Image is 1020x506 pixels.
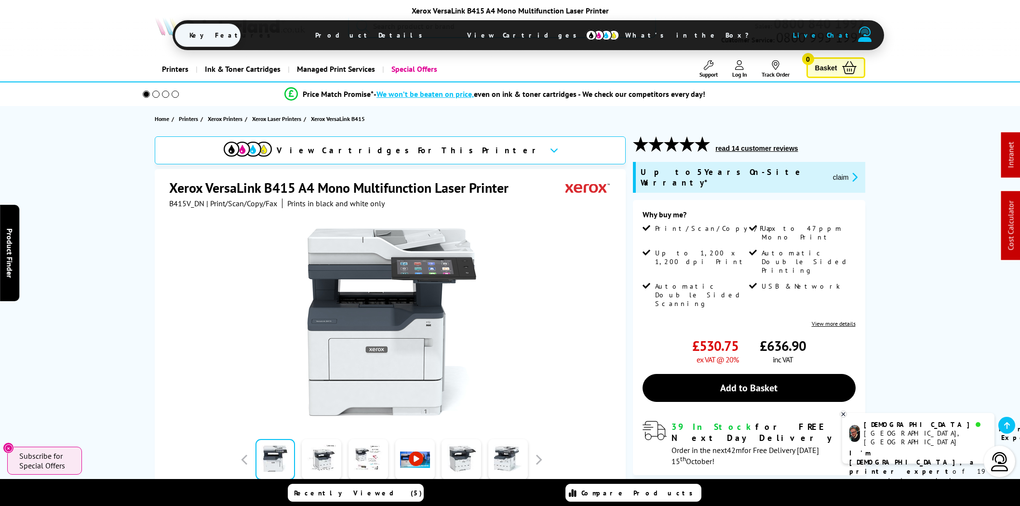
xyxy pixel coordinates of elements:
[297,227,486,416] img: Xerox VersaLink B415
[732,71,747,78] span: Log In
[830,172,860,183] button: promo-description
[762,224,853,241] span: Up to 47ppm Mono Print
[815,61,837,74] span: Basket
[19,451,72,470] span: Subscribe for Special Offers
[277,145,542,156] span: View Cartridges For This Printer
[169,199,204,208] span: B415V_DN
[643,210,855,224] div: Why buy me?
[129,86,860,103] li: modal_Promise
[208,114,245,124] a: Xerox Printers
[812,320,856,327] a: View more details
[252,114,301,124] span: Xerox Laser Printers
[453,23,600,48] span: View Cartridges
[565,179,610,197] img: Xerox
[699,71,718,78] span: Support
[671,421,855,443] div: for FREE Next Day Delivery
[565,484,701,502] a: Compare Products
[802,53,814,65] span: 0
[641,167,825,188] span: Up to 5 Years On-Site Warranty*
[173,6,847,15] div: Xerox VersaLink B415 A4 Mono Multifunction Laser Printer
[671,421,755,432] span: 39 In Stock
[680,454,686,463] sup: th
[655,249,747,266] span: Up to 1,200 x 1,200 dpi Print
[762,60,790,78] a: Track Order
[3,442,14,453] button: Close
[712,144,801,153] button: read 14 customer reviews
[858,27,872,42] img: user-headset-duotone.svg
[169,179,518,197] h1: Xerox VersaLink B415 A4 Mono Multifunction Laser Printer
[806,57,865,78] a: Basket 0
[1006,201,1016,251] a: Cost Calculator
[586,30,619,40] img: cmyk-icon.svg
[311,114,367,124] a: Xerox VersaLink B415
[760,337,806,355] span: £636.90
[793,31,853,40] span: Live Chat
[655,282,747,308] span: Automatic Double Sided Scanning
[581,489,698,497] span: Compare Products
[864,429,987,446] div: [GEOGRAPHIC_DATA], [GEOGRAPHIC_DATA]
[252,114,304,124] a: Xerox Laser Printers
[655,224,779,233] span: Print/Scan/Copy/Fax
[864,420,987,429] div: [DEMOGRAPHIC_DATA]
[301,24,442,47] span: Product Details
[1006,142,1016,168] a: Intranet
[732,60,747,78] a: Log In
[727,445,742,455] span: 42m
[196,57,288,81] a: Ink & Toner Cartridges
[643,374,855,402] a: Add to Basket
[205,57,281,81] span: Ink & Toner Cartridges
[288,57,382,81] a: Managed Print Services
[762,249,853,275] span: Automatic Double Sided Printing
[206,199,277,208] span: | Print/Scan/Copy/Fax
[849,449,987,504] p: of 19 years! I can help you choose the right product
[376,89,474,99] span: We won’t be beaten on price,
[287,199,385,208] i: Prints in black and white only
[611,24,773,47] span: What’s in the Box?
[849,425,860,442] img: chris-livechat.png
[849,449,977,476] b: I'm [DEMOGRAPHIC_DATA], a printer expert
[773,355,793,364] span: inc VAT
[288,484,424,502] a: Recently Viewed (5)
[155,57,196,81] a: Printers
[303,89,374,99] span: Price Match Promise*
[175,24,290,47] span: Key Features
[294,489,422,497] span: Recently Viewed (5)
[692,337,738,355] span: £530.75
[643,421,855,466] div: modal_delivery
[382,57,444,81] a: Special Offers
[311,114,365,124] span: Xerox VersaLink B415
[671,445,819,466] span: Order in the next for Free Delivery [DATE] 15 October!
[697,355,738,364] span: ex VAT @ 20%
[179,114,198,124] span: Printers
[224,142,272,157] img: View Cartridges
[155,114,169,124] span: Home
[208,114,242,124] span: Xerox Printers
[699,60,718,78] a: Support
[374,89,705,99] div: - even on ink & toner cartridges - We check our competitors every day!
[990,452,1009,471] img: user-headset-light.svg
[5,228,14,278] span: Product Finder
[179,114,201,124] a: Printers
[155,114,172,124] a: Home
[762,282,840,291] span: USB & Network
